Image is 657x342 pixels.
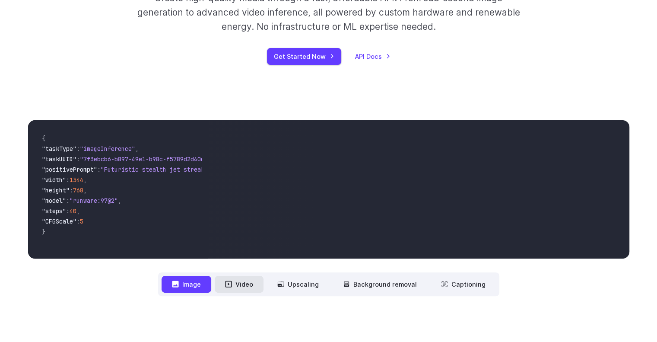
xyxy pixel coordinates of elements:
[431,276,496,293] button: Captioning
[42,155,76,163] span: "taskUUID"
[42,217,76,225] span: "CFGScale"
[355,51,390,61] a: API Docs
[66,176,70,184] span: :
[42,207,66,215] span: "steps"
[267,48,341,65] a: Get Started Now
[333,276,427,293] button: Background removal
[70,186,73,194] span: :
[101,166,415,173] span: "Futuristic stealth jet streaking through a neon-lit cityscape with glowing purple exhaust"
[76,207,80,215] span: ,
[42,228,45,236] span: }
[73,186,83,194] span: 768
[118,197,121,205] span: ,
[70,176,83,184] span: 1344
[83,186,87,194] span: ,
[70,197,118,205] span: "runware:97@2"
[76,217,80,225] span: :
[76,155,80,163] span: :
[215,276,263,293] button: Video
[42,166,97,173] span: "positivePrompt"
[42,134,45,142] span: {
[42,176,66,184] span: "width"
[42,145,76,153] span: "taskType"
[66,197,70,205] span: :
[135,145,139,153] span: ,
[42,186,70,194] span: "height"
[83,176,87,184] span: ,
[162,276,211,293] button: Image
[267,276,329,293] button: Upscaling
[80,155,211,163] span: "7f3ebcb6-b897-49e1-b98c-f5789d2d40d7"
[80,217,83,225] span: 5
[70,207,76,215] span: 40
[97,166,101,173] span: :
[42,197,66,205] span: "model"
[80,145,135,153] span: "imageInference"
[66,207,70,215] span: :
[76,145,80,153] span: :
